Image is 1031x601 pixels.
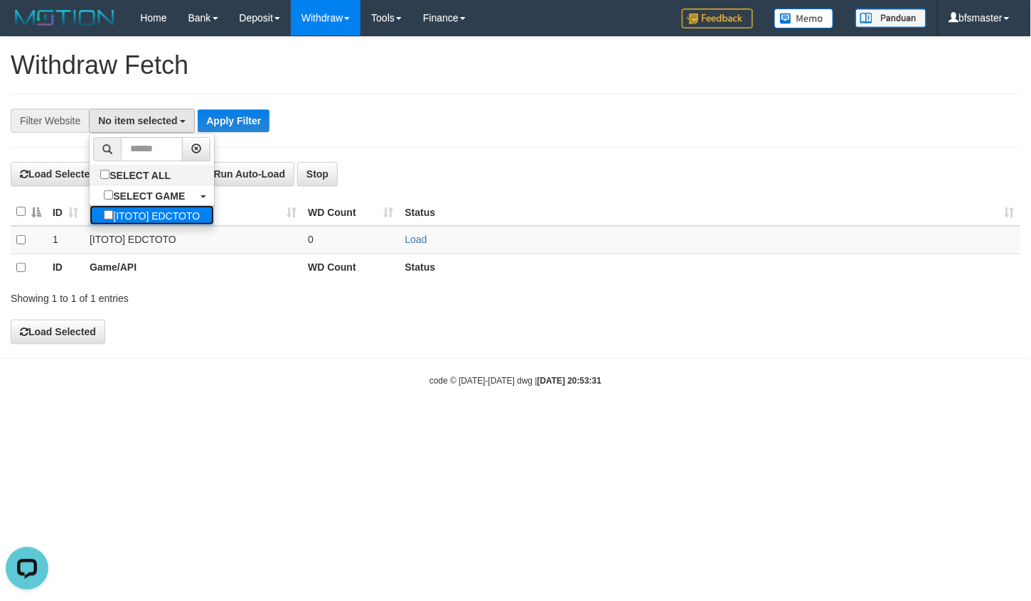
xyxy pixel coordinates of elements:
[196,162,295,186] button: Run Auto-Load
[11,162,105,186] button: Load Selected
[297,162,338,186] button: Stop
[84,226,302,254] td: [ITOTO] EDCTOTO
[302,198,399,226] th: WD Count: activate to sort column ascending
[47,254,84,281] th: ID
[11,7,119,28] img: MOTION_logo.png
[308,234,314,245] span: 0
[11,320,105,344] button: Load Selected
[405,234,427,245] a: Load
[774,9,834,28] img: Button%20Memo.svg
[399,254,1020,281] th: Status
[302,254,399,281] th: WD Count
[855,9,926,28] img: panduan.png
[104,210,113,220] input: [ITOTO] EDCTOTO
[89,109,195,133] button: No item selected
[113,190,185,202] b: SELECT GAME
[429,376,602,386] small: code © [DATE]-[DATE] dwg |
[47,198,84,226] th: ID: activate to sort column ascending
[84,254,302,281] th: Game/API
[47,226,84,254] td: 1
[198,109,269,132] button: Apply Filter
[90,185,214,205] a: SELECT GAME
[11,51,1020,80] h1: Withdraw Fetch
[104,190,113,200] input: SELECT GAME
[11,286,419,305] div: Showing 1 to 1 of 1 entries
[90,205,214,225] label: [ITOTO] EDCTOTO
[682,9,753,28] img: Feedback.jpg
[6,6,48,48] button: Open LiveChat chat widget
[100,170,109,179] input: SELECT ALL
[11,109,89,133] div: Filter Website
[84,198,302,226] th: Game/API: activate to sort column ascending
[98,115,177,126] span: No item selected
[399,198,1020,226] th: Status: activate to sort column ascending
[90,165,185,185] label: SELECT ALL
[538,376,602,386] strong: [DATE] 20:53:31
